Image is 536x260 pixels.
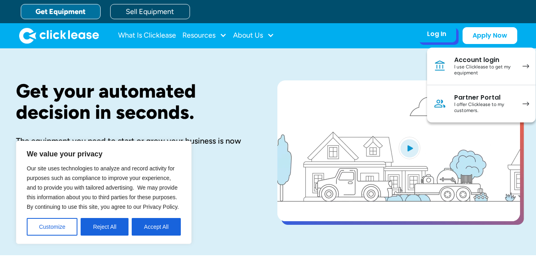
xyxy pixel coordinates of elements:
a: Account loginI use Clicklease to get my equipment [427,48,536,85]
img: arrow [522,102,529,106]
img: arrow [522,64,529,68]
span: Our site uses technologies to analyze and record activity for purposes such as compliance to impr... [27,165,179,210]
div: About Us [233,28,274,44]
button: Customize [27,218,77,236]
img: Blue play button logo on a light blue circular background [399,137,420,159]
div: The equipment you need to start or grow your business is now affordable with Clicklease. [16,136,252,156]
a: Sell Equipment [110,4,190,19]
div: I use Clicklease to get my equipment [454,64,514,76]
div: Partner Portal [454,94,514,102]
p: We value your privacy [27,149,181,159]
nav: Log In [427,48,536,122]
img: Clicklease logo [19,28,99,44]
div: Log In [427,30,446,38]
button: Accept All [132,218,181,236]
a: Apply Now [463,27,517,44]
button: Reject All [81,218,129,236]
a: Partner PortalI offer Clicklease to my customers. [427,85,536,122]
img: Person icon [433,97,446,110]
div: I offer Clicklease to my customers. [454,102,514,114]
div: We value your privacy [16,141,192,244]
a: What Is Clicklease [118,28,176,44]
div: Resources [182,28,227,44]
img: Bank icon [433,60,446,72]
a: open lightbox [277,80,520,221]
h1: Get your automated decision in seconds. [16,80,252,123]
a: Get Equipment [21,4,101,19]
a: home [19,28,99,44]
div: Account login [454,56,514,64]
